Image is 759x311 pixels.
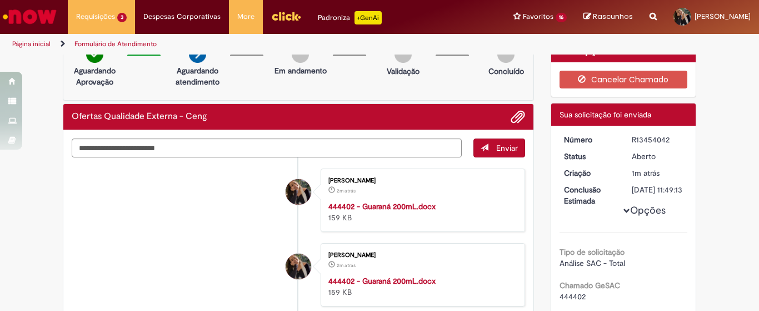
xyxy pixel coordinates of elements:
div: [PERSON_NAME] [328,252,513,259]
a: 444402 - Guaraná 200mL.docx [328,201,436,211]
div: [PERSON_NAME] [328,177,513,184]
button: Cancelar Chamado [560,71,688,88]
div: 159 KB [328,201,513,223]
span: More [237,11,254,22]
a: Página inicial [12,40,51,48]
span: Análise SAC - Total [560,258,625,268]
span: 2m atrás [337,262,356,269]
button: Adicionar anexos [511,110,525,124]
dt: Status [556,151,624,162]
img: img-circle-grey.png [292,46,309,63]
p: Aguardando Aprovação [68,65,122,87]
h2: Ofertas Qualidade Externa - Ceng Histórico de tíquete [72,112,207,122]
div: 27/08/2025 17:49:10 [632,167,683,179]
img: click_logo_yellow_360x200.png [271,8,301,24]
span: 1m atrás [632,168,660,178]
img: check-circle-green.png [86,46,103,63]
span: Rascunhos [593,11,633,22]
time: 27/08/2025 17:48:04 [337,262,356,269]
b: Chamado GeSAC [560,280,620,290]
span: 444402 [560,292,586,302]
b: Tipo de solicitação [560,247,625,257]
div: 159 KB [328,275,513,298]
p: Aguardando atendimento [171,65,224,87]
img: img-circle-grey.png [497,46,515,63]
time: 27/08/2025 17:48:18 [337,187,356,194]
span: Favoritos [523,11,553,22]
span: 2m atrás [337,187,356,194]
p: Em andamento [274,65,327,76]
dt: Conclusão Estimada [556,184,624,206]
div: Aberto [632,151,683,162]
span: [PERSON_NAME] [695,12,751,21]
img: arrow-next.png [189,46,206,63]
a: 444402 - Guaraná 200mL.docx [328,276,436,286]
span: Requisições [76,11,115,22]
dt: Criação [556,167,624,179]
span: 3 [117,13,127,22]
span: Despesas Corporativas [143,11,221,22]
div: Amanda de Paula Viana [286,254,311,279]
div: R13454042 [632,134,683,145]
img: img-circle-grey.png [395,46,412,63]
a: Formulário de Atendimento [74,40,157,48]
div: Amanda de Paula Viana [286,179,311,205]
time: 27/08/2025 17:49:10 [632,168,660,178]
p: +GenAi [354,11,382,24]
img: ServiceNow [1,6,58,28]
a: Rascunhos [583,12,633,22]
div: [DATE] 11:49:13 [632,184,683,195]
p: Concluído [488,66,524,77]
span: Sua solicitação foi enviada [560,110,651,120]
textarea: Digite sua mensagem aqui... [72,139,462,157]
ul: Trilhas de página [8,34,498,55]
dt: Número [556,134,624,145]
span: 16 [556,13,567,22]
div: Padroniza [318,11,382,24]
p: Validação [387,66,420,77]
span: Enviar [496,143,518,153]
button: Enviar [473,139,525,157]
